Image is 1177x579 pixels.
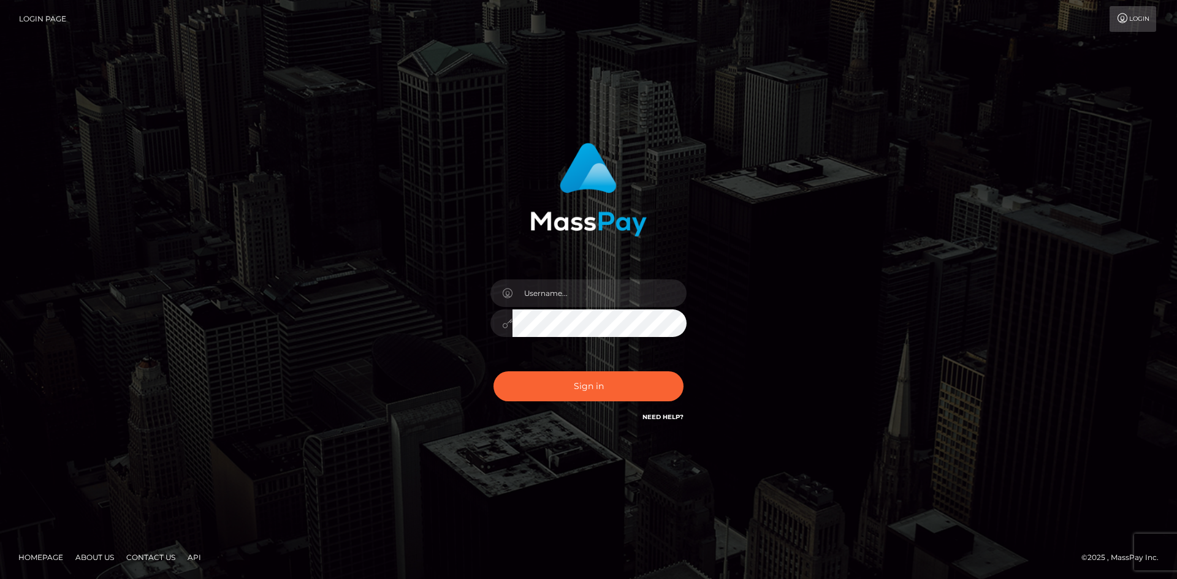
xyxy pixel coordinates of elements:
a: Need Help? [642,413,684,421]
a: Login [1110,6,1156,32]
a: Contact Us [121,548,180,567]
a: API [183,548,206,567]
a: Homepage [13,548,68,567]
input: Username... [512,279,687,307]
a: About Us [70,548,119,567]
a: Login Page [19,6,66,32]
div: © 2025 , MassPay Inc. [1081,551,1168,564]
button: Sign in [493,371,684,401]
img: MassPay Login [530,143,647,237]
